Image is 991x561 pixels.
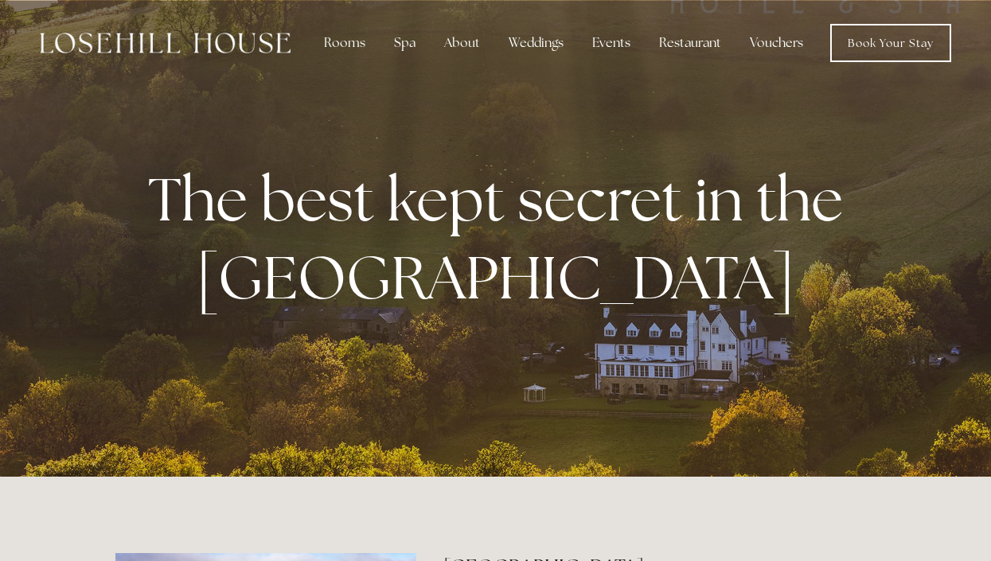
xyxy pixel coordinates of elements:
img: Losehill House [40,33,291,53]
div: Rooms [311,27,378,59]
div: Weddings [496,27,576,59]
a: Book Your Stay [830,24,951,62]
div: Restaurant [646,27,734,59]
a: Vouchers [737,27,816,59]
div: Spa [381,27,428,59]
div: Events [579,27,643,59]
div: About [431,27,493,59]
strong: The best kept secret in the [GEOGRAPHIC_DATA] [148,160,856,316]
